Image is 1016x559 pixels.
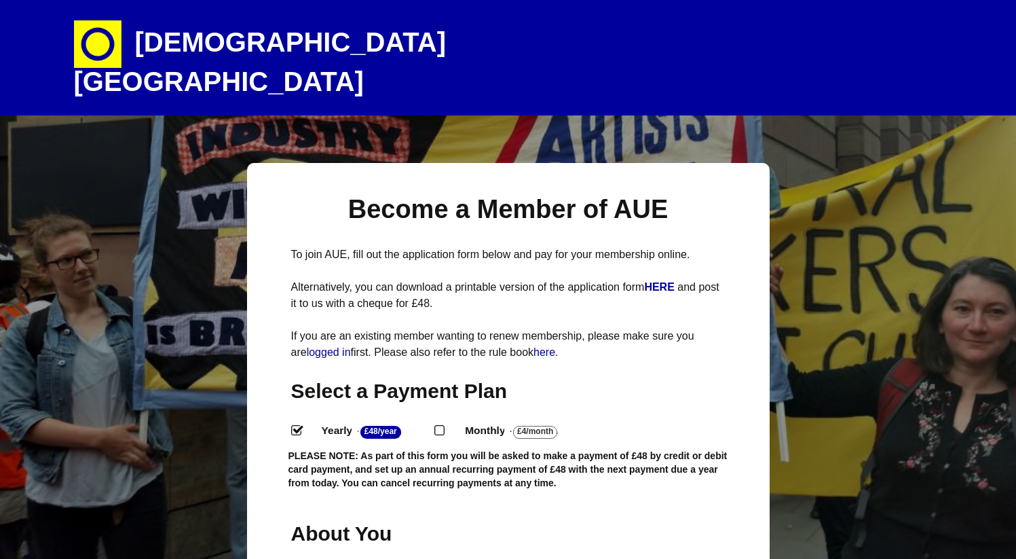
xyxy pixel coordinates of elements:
[307,346,351,358] a: logged in
[533,346,555,358] a: here
[291,380,508,402] span: Select a Payment Plan
[644,281,674,293] strong: HERE
[291,247,726,263] p: To join AUE, fill out the application form below and pay for your membership online.
[309,421,435,441] label: Yearly - .
[644,281,677,293] a: HERE
[360,426,401,439] strong: £48/Year
[291,279,726,312] p: Alternatively, you can download a printable version of the application form and post it to us wit...
[453,421,591,441] label: Monthly - .
[291,193,726,226] h1: Become a Member of AUE
[74,20,121,68] img: circle-e1448293145835.png
[291,520,421,547] h2: About You
[513,426,557,439] strong: £4/Month
[291,328,726,361] p: If you are an existing member wanting to renew membership, please make sure you are first. Please...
